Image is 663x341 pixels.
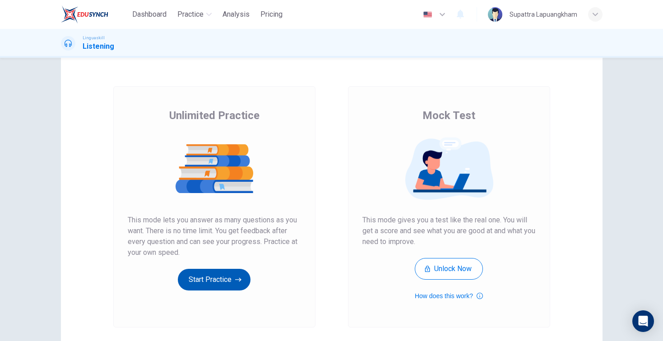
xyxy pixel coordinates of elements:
button: Pricing [257,6,286,23]
div: Open Intercom Messenger [632,310,654,332]
button: How does this work? [415,290,483,301]
button: Analysis [219,6,253,23]
img: EduSynch logo [61,5,108,23]
span: Mock Test [422,108,475,123]
h1: Listening [83,41,114,52]
span: Analysis [223,9,250,20]
button: Dashboard [129,6,170,23]
span: Dashboard [132,9,167,20]
img: en [422,11,433,18]
a: EduSynch logo [61,5,129,23]
button: Start Practice [178,269,250,290]
span: Practice [177,9,204,20]
span: Pricing [260,9,283,20]
span: This mode lets you answer as many questions as you want. There is no time limit. You get feedback... [128,215,301,258]
span: Linguaskill [83,35,105,41]
button: Unlock Now [415,258,483,280]
div: Supattra Lapuangkham [510,9,577,20]
span: Unlimited Practice [169,108,260,123]
span: This mode gives you a test like the real one. You will get a score and see what you are good at a... [362,215,536,247]
button: Practice [174,6,215,23]
img: Profile picture [488,7,502,22]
